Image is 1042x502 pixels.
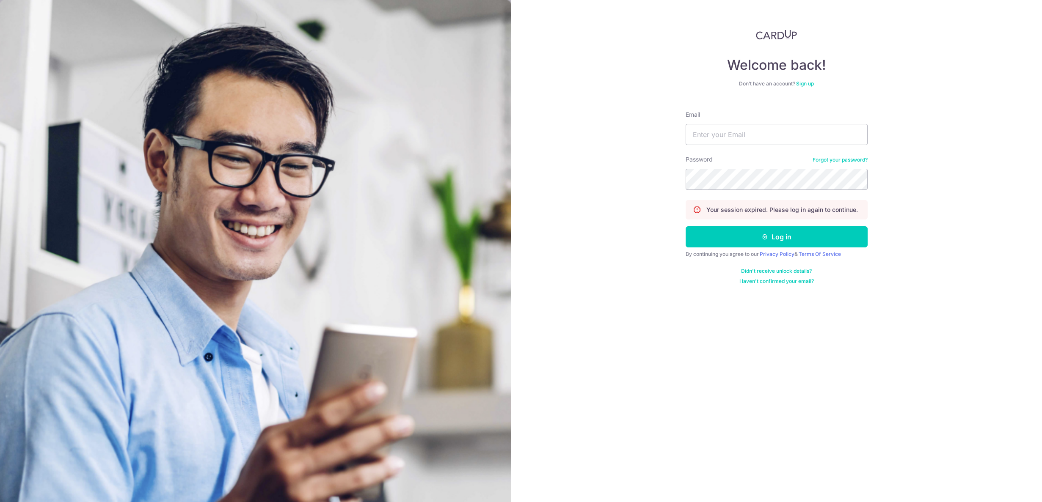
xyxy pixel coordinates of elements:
[741,268,812,274] a: Didn't receive unlock details?
[686,57,868,74] h4: Welcome back!
[756,30,797,40] img: CardUp Logo
[686,80,868,87] div: Don’t have an account?
[739,278,814,285] a: Haven't confirmed your email?
[686,155,713,164] label: Password
[686,226,868,247] button: Log in
[686,124,868,145] input: Enter your Email
[686,110,700,119] label: Email
[686,251,868,258] div: By continuing you agree to our &
[799,251,841,257] a: Terms Of Service
[796,80,814,87] a: Sign up
[813,156,868,163] a: Forgot your password?
[760,251,794,257] a: Privacy Policy
[706,206,858,214] p: Your session expired. Please log in again to continue.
